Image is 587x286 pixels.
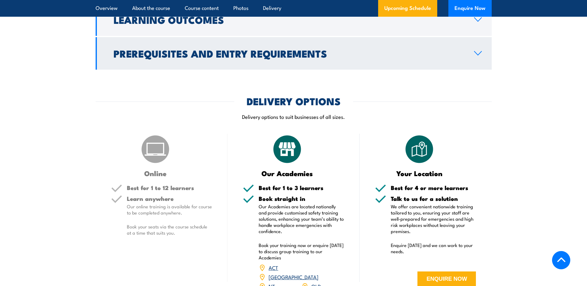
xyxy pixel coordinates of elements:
[127,223,212,236] p: Book your seats via the course schedule at a time that suits you.
[96,37,492,70] a: Prerequisites and Entry Requirements
[391,196,476,201] h5: Talk to us for a solution
[127,196,212,201] h5: Learn anywhere
[259,203,344,234] p: Our Academies are located nationally and provide customised safety training solutions, enhancing ...
[247,97,341,105] h2: DELIVERY OPTIONS
[96,3,492,36] a: Learning Outcomes
[391,242,476,254] p: Enquire [DATE] and we can work to your needs.
[259,242,344,261] p: Book your training now or enquire [DATE] to discuss group training to our Academies
[114,49,464,58] h2: Prerequisites and Entry Requirements
[243,170,332,177] h3: Our Academies
[127,185,212,191] h5: Best for 1 to 12 learners
[111,170,200,177] h3: Online
[391,203,476,234] p: We offer convenient nationwide training tailored to you, ensuring your staff are well-prepared fo...
[259,185,344,191] h5: Best for 1 to 3 learners
[259,196,344,201] h5: Book straight in
[269,273,318,280] a: [GEOGRAPHIC_DATA]
[269,264,278,271] a: ACT
[391,185,476,191] h5: Best for 4 or more learners
[96,113,492,120] p: Delivery options to suit businesses of all sizes.
[127,203,212,216] p: Our online training is available for course to be completed anywhere.
[114,15,464,24] h2: Learning Outcomes
[375,170,464,177] h3: Your Location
